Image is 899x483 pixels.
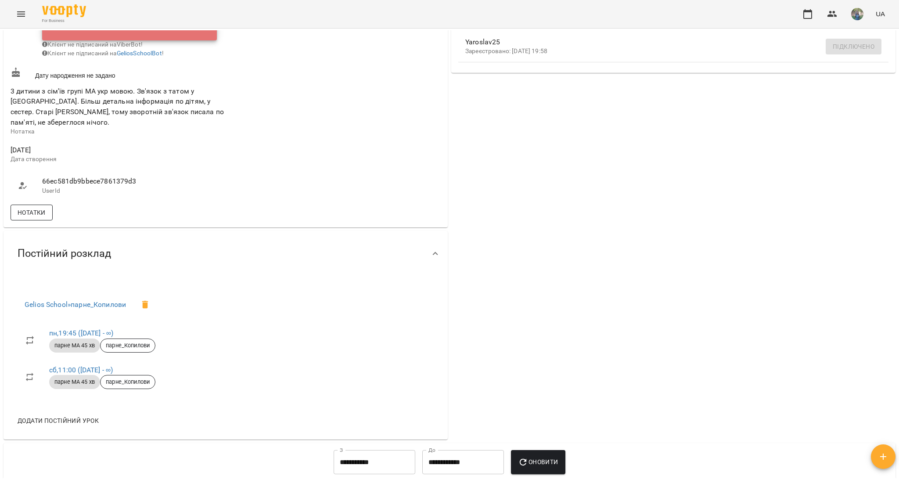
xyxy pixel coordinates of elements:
[42,176,217,187] span: 66ec581db9bbece7861379d3
[42,187,217,195] p: UserId
[25,300,126,309] a: Gelios School»парне_Копилови
[11,4,32,25] button: Menu
[18,247,111,260] span: Постійний розклад
[518,457,558,467] span: Оновити
[42,18,86,24] span: For Business
[11,145,224,155] span: [DATE]
[49,378,100,386] span: парне МА 45 хв
[100,339,155,353] div: парне_Копилови
[42,41,143,48] span: Клієнт не підписаний на ViberBot!
[511,450,565,475] button: Оновити
[18,207,46,218] span: Нотатки
[11,87,224,126] span: 3 дитини з сім'їв групі МА укр мовою. Зв'язок з татом у [GEOGRAPHIC_DATA]. Більш детальна інформа...
[872,6,888,22] button: UA
[9,65,226,82] div: Дату народження не задано
[4,231,448,276] div: Постійний розклад
[465,37,867,47] span: Yaroslav25
[465,47,867,56] p: Зареєстровано: [DATE] 19:58
[101,342,155,350] span: парне_Копилови
[11,205,53,220] button: Нотатки
[49,329,113,337] a: пн,19:45 ([DATE] - ∞)
[18,415,99,426] span: Додати постійний урок
[117,50,162,57] a: GeliosSchoolBot
[42,50,164,57] span: Клієнт не підписаний на !
[49,366,113,374] a: сб,11:00 ([DATE] - ∞)
[11,127,224,136] p: Нотатка
[42,4,86,17] img: Voopty Logo
[11,155,224,164] p: Дата створення
[851,8,863,20] img: de1e453bb906a7b44fa35c1e57b3518e.jpg
[876,9,885,18] span: UA
[49,342,100,350] span: парне МА 45 хв
[101,378,155,386] span: парне_Копилови
[100,375,155,389] div: парне_Копилови
[14,413,102,429] button: Додати постійний урок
